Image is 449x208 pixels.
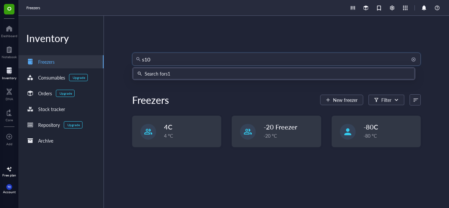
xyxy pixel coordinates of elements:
a: ConsumablesUpgrade [18,71,104,84]
a: Stock tracker [18,103,104,116]
div: Upgrade [73,76,85,80]
a: Freezers [18,55,104,68]
div: Add [6,142,12,146]
a: Archive [18,134,104,147]
span: -80C [364,122,378,131]
a: DNA [6,86,13,101]
a: Inventory [2,65,16,80]
span: New freezer [333,97,358,103]
div: Upgrade [67,123,80,127]
div: Consumables [38,74,65,81]
div: Archive [38,137,53,144]
div: Dashboard [1,34,17,38]
a: Dashboard [1,23,17,38]
a: OrdersUpgrade [18,87,104,100]
div: Account [3,190,16,194]
span: TO [8,186,11,189]
div: Notebook [2,55,17,59]
div: Free plan [2,173,16,177]
a: Notebook [2,44,17,59]
div: Search for s1 [145,70,170,77]
div: Repository [38,121,60,128]
div: 4 °C [164,132,217,139]
div: Freezers [132,93,169,106]
div: -80 °C [364,132,417,139]
div: DNA [6,97,13,101]
div: Freezers [38,58,55,65]
span: 4C [164,122,172,131]
a: Freezers [26,5,41,11]
div: Upgrade [59,91,72,95]
div: Filter [381,96,391,104]
div: Inventory [18,32,104,45]
div: Inventory [2,76,16,80]
span: -20 Freezer [264,122,297,131]
div: Stock tracker [38,105,65,113]
button: New freezer [320,95,363,105]
div: Core [6,118,13,122]
div: Orders [38,90,52,97]
span: O [7,4,12,12]
div: -20 °C [264,132,317,139]
a: Core [6,107,13,122]
a: RepositoryUpgrade [18,118,104,131]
